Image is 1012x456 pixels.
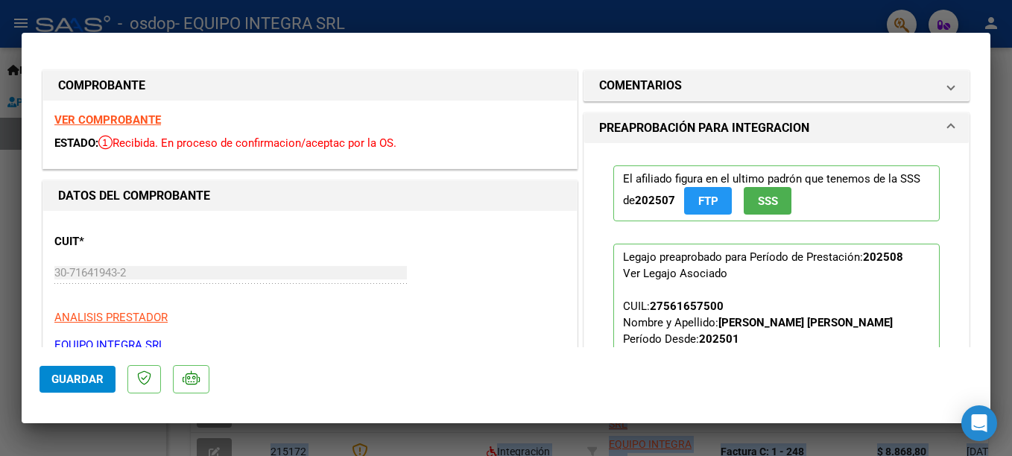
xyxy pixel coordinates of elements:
button: FTP [684,187,732,215]
div: Ver Legajo Asociado [623,265,727,282]
div: Open Intercom Messenger [961,405,997,441]
button: Guardar [39,366,116,393]
strong: 202501 [699,332,739,346]
div: 27561657500 [650,298,724,314]
strong: DATOS DEL COMPROBANTE [58,189,210,203]
p: El afiliado figura en el ultimo padrón que tenemos de la SSS de [613,165,940,221]
span: SSS [758,194,778,208]
span: Guardar [51,373,104,386]
span: Recibida. En proceso de confirmacion/aceptac por la OS. [98,136,396,150]
span: ESTADO: [54,136,98,150]
h1: COMENTARIOS [599,77,682,95]
h1: PREAPROBACIÓN PARA INTEGRACION [599,119,809,137]
button: SSS [744,187,791,215]
a: VER COMPROBANTE [54,113,161,127]
strong: [PERSON_NAME] [PERSON_NAME] [718,316,893,329]
p: CUIT [54,233,208,250]
p: EQUIPO INTEGRA SRL [54,337,566,354]
strong: 202508 [863,250,903,264]
mat-expansion-panel-header: COMENTARIOS [584,71,969,101]
strong: 202507 [635,194,675,207]
span: FTP [698,194,718,208]
mat-expansion-panel-header: PREAPROBACIÓN PARA INTEGRACION [584,113,969,143]
span: CUIL: Nombre y Apellido: Período Desde: Período Hasta: Admite Dependencia: [623,300,893,411]
strong: COMPROBANTE [58,78,145,92]
span: ANALISIS PRESTADOR [54,311,168,324]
